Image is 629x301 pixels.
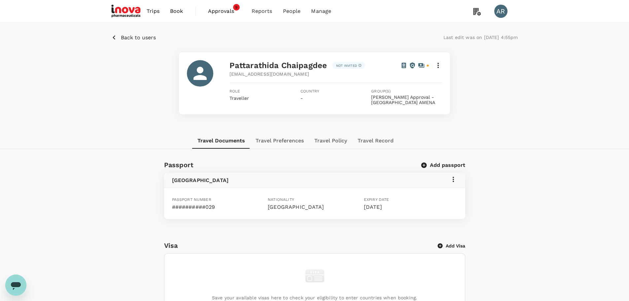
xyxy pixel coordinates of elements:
div: AR [494,5,507,18]
img: visa [303,264,326,287]
span: - [300,95,303,101]
p: Add Visa [446,243,465,249]
span: Reports [252,7,272,15]
h6: [GEOGRAPHIC_DATA] [172,176,229,185]
button: Travel Preferences [250,133,309,149]
button: Travel Documents [192,133,250,149]
span: Manage [311,7,331,15]
span: People [283,7,301,15]
span: Country [300,88,371,95]
button: [PERSON_NAME] Approval - [GEOGRAPHIC_DATA] AMENA [371,95,441,105]
span: Pattarathida Chaipagdee [229,61,327,70]
h6: Visa [164,240,438,251]
button: Add passport [422,162,465,169]
button: Travel Record [352,133,399,149]
span: Passport number [172,197,211,202]
p: Last edit was on [DATE] 4:55pm [443,34,518,41]
span: Expiry date [364,197,389,202]
p: [DATE] [364,203,457,211]
button: Back to users [111,33,156,42]
span: Book [170,7,183,15]
span: Approvals [208,7,241,15]
p: Back to users [121,34,156,42]
p: Save your available visas here to check your eligibility to enter countries when booking. [212,294,417,301]
span: Nationality [268,197,294,202]
span: Group(s) [371,88,442,95]
p: ##########029 [172,203,265,211]
span: Traveller [229,95,249,101]
span: Trips [147,7,159,15]
span: Role [229,88,300,95]
button: Travel Policy [309,133,352,149]
span: [EMAIL_ADDRESS][DOMAIN_NAME] [229,71,309,77]
p: Not invited [336,63,357,68]
h6: Passport [164,160,193,170]
iframe: Button to launch messaging window [5,275,26,296]
img: iNova Pharmaceuticals [111,4,142,19]
p: [GEOGRAPHIC_DATA] [268,203,361,211]
span: 9 [233,4,240,11]
button: Add Visa [438,243,465,249]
